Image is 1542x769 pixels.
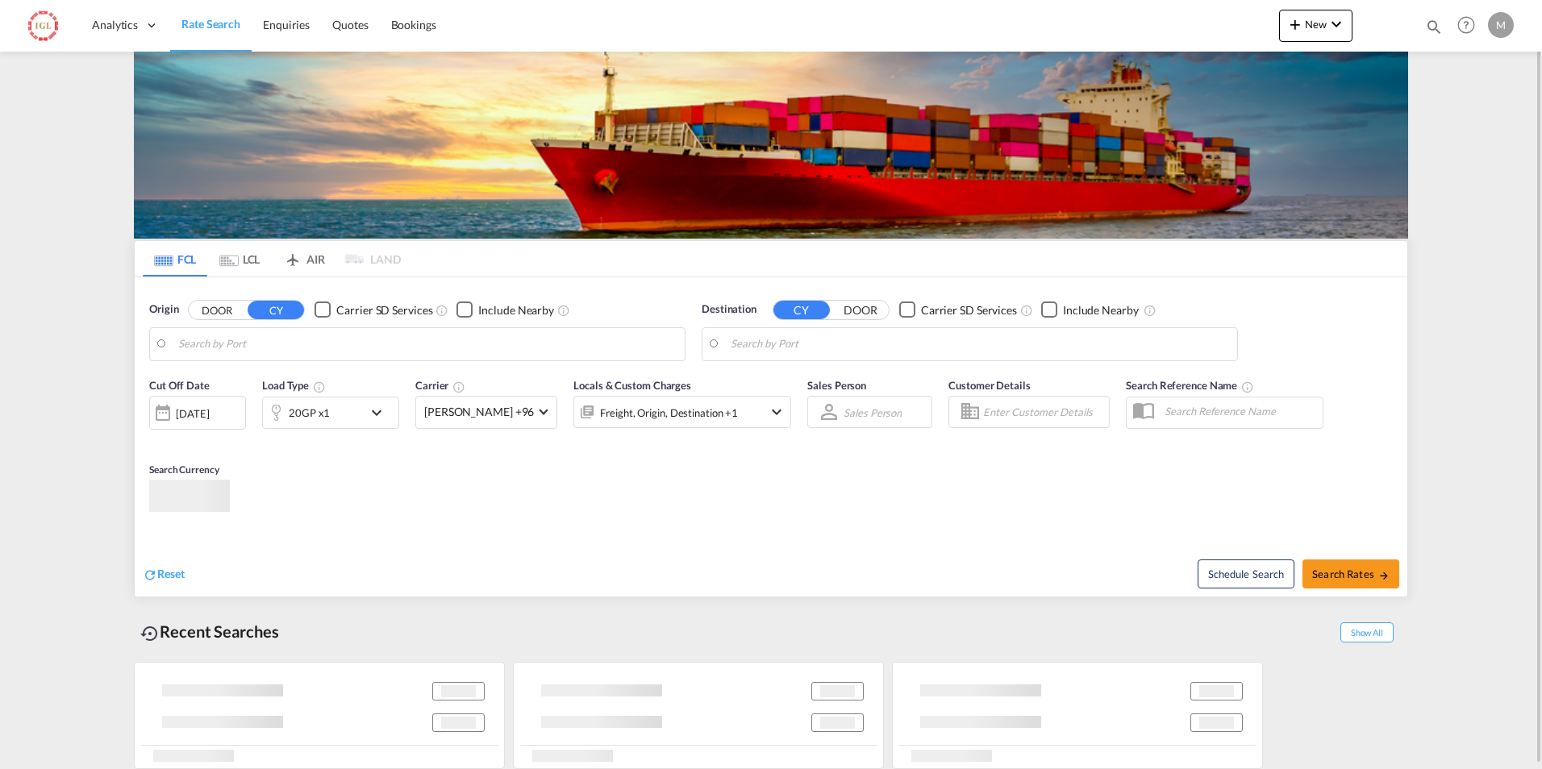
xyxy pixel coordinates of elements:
span: Enquiries [263,18,310,31]
div: Carrier SD Services [921,302,1017,318]
input: Enter Customer Details [983,400,1104,424]
div: Include Nearby [478,302,554,318]
md-icon: Unchecked: Search for CY (Container Yard) services for all selected carriers.Checked : Search for... [436,304,448,317]
md-icon: icon-plus 400-fg [1286,15,1305,34]
span: Search Rates [1312,567,1390,580]
button: icon-plus 400-fgNewicon-chevron-down [1279,10,1352,42]
md-icon: Unchecked: Ignores neighbouring ports when fetching rates.Checked : Includes neighbouring ports w... [557,304,570,317]
span: Quotes [332,18,368,31]
md-icon: icon-backup-restore [140,624,160,643]
md-icon: icon-refresh [143,567,157,582]
div: M [1488,12,1514,38]
span: Show All [1340,622,1394,642]
span: Reset [157,567,185,580]
md-icon: Your search will be saved by the below given name [1241,380,1254,393]
md-checkbox: Checkbox No Ink [456,301,554,318]
img: 4333dcb0acf711ed98535fcf7078576e.jpg [24,7,60,44]
span: New [1286,18,1346,31]
md-icon: icon-magnify [1425,18,1443,35]
span: Search Reference Name [1126,379,1254,392]
span: Destination [702,301,756,318]
md-tab-item: AIR [272,241,336,276]
span: Help [1452,11,1480,39]
div: Carrier SD Services [336,302,432,318]
md-datepicker: Select [149,428,161,450]
md-checkbox: Checkbox No Ink [899,301,1017,318]
span: Locals & Custom Charges [573,379,691,392]
md-icon: The selected Trucker/Carrierwill be displayed in the rate results If the rates are from another f... [452,380,465,393]
div: 20GP x1icon-chevron-down [262,397,399,429]
span: Rate Search [181,17,240,31]
span: Carrier [415,379,465,392]
div: [DATE] [149,396,246,430]
md-checkbox: Checkbox No Ink [1041,301,1139,318]
span: Load Type [262,379,326,392]
md-tab-item: LCL [207,241,272,276]
span: Bookings [391,18,436,31]
input: Search by Port [731,332,1229,356]
md-icon: icon-chevron-down [767,402,786,422]
md-icon: icon-chevron-down [367,403,394,422]
input: Search by Port [178,332,677,356]
md-checkbox: Checkbox No Ink [315,301,432,318]
span: Customer Details [948,379,1030,392]
div: Recent Searches [134,613,285,650]
div: 20GP x1 [289,401,330,424]
span: Analytics [92,17,138,33]
img: LCL+%26+FCL+BACKGROUND.png [134,52,1408,239]
span: Sales Person [807,379,866,392]
md-icon: icon-arrow-right [1378,570,1390,581]
md-icon: icon-airplane [283,250,302,262]
md-icon: Unchecked: Search for CY (Container Yard) services for all selected carriers.Checked : Search for... [1020,304,1033,317]
button: DOOR [189,301,245,319]
md-tab-item: FCL [143,241,207,276]
button: CY [773,301,830,319]
div: icon-refreshReset [143,566,185,584]
div: Origin DOOR CY Checkbox No InkUnchecked: Search for CY (Container Yard) services for all selected... [135,277,1407,596]
div: Include Nearby [1063,302,1139,318]
span: Cut Off Date [149,379,210,392]
md-select: Sales Person [842,401,903,424]
div: icon-magnify [1425,18,1443,42]
md-icon: Unchecked: Ignores neighbouring ports when fetching rates.Checked : Includes neighbouring ports w... [1144,304,1156,317]
span: Origin [149,301,178,318]
div: Freight Origin Destination Factory Stuffingicon-chevron-down [573,396,791,428]
div: Freight Origin Destination Factory Stuffing [600,401,738,424]
input: Search Reference Name [1156,399,1323,423]
span: [PERSON_NAME] +96 [424,404,534,420]
div: Help [1452,11,1488,40]
button: DOOR [832,301,889,319]
div: [DATE] [176,406,209,421]
md-icon: icon-chevron-down [1327,15,1346,34]
button: CY [248,301,304,319]
button: Search Ratesicon-arrow-right [1302,559,1399,588]
span: Search Currency [149,463,219,476]
button: Note: By default Schedule search will only considerorigin ports, destination ports and cut off da... [1198,559,1294,588]
md-icon: icon-information-outline [313,380,326,393]
md-pagination-wrapper: Use the left and right arrow keys to navigate between tabs [143,241,401,276]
